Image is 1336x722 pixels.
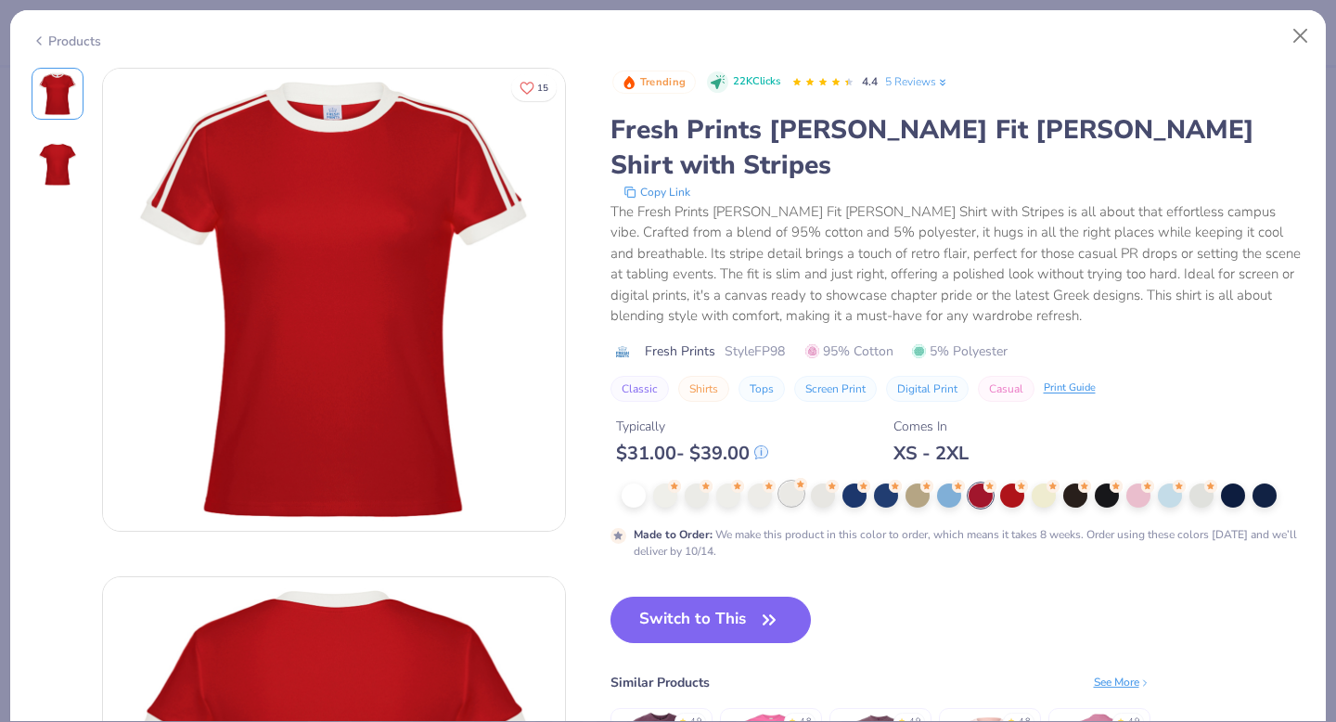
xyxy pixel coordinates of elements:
button: Classic [610,376,669,402]
span: 15 [537,84,548,93]
span: Style FP98 [725,342,785,361]
img: Front [35,71,80,116]
a: 5 Reviews [885,73,949,90]
div: 4.4 Stars [791,68,854,97]
div: Fresh Prints [PERSON_NAME] Fit [PERSON_NAME] Shirt with Stripes [610,112,1305,183]
button: Screen Print [794,376,877,402]
button: Like [511,74,557,101]
span: 5% Polyester [912,342,1008,361]
button: Tops [739,376,785,402]
img: Back [35,142,80,187]
button: Close [1283,19,1318,54]
strong: Made to Order : [634,527,713,542]
div: Products [32,32,101,51]
button: Switch to This [610,597,812,643]
div: We make this product in this color to order, which means it takes 8 weeks. Order using these colo... [634,526,1305,560]
img: Front [103,69,565,531]
button: Digital Print [886,376,969,402]
img: Trending sort [622,75,636,90]
div: Comes In [893,417,969,436]
div: See More [1094,674,1150,690]
img: brand logo [610,344,636,359]
div: The Fresh Prints [PERSON_NAME] Fit [PERSON_NAME] Shirt with Stripes is all about that effortless ... [610,201,1305,327]
button: Casual [978,376,1034,402]
div: Similar Products [610,673,710,692]
div: Print Guide [1044,380,1096,396]
div: Typically [616,417,768,436]
button: Shirts [678,376,729,402]
button: Badge Button [612,71,696,95]
button: copy to clipboard [618,183,696,201]
span: 22K Clicks [733,74,780,90]
span: 4.4 [862,74,878,89]
span: Fresh Prints [645,342,715,361]
div: XS - 2XL [893,442,969,465]
span: 95% Cotton [805,342,893,361]
span: Trending [640,77,686,87]
div: $ 31.00 - $ 39.00 [616,442,768,465]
